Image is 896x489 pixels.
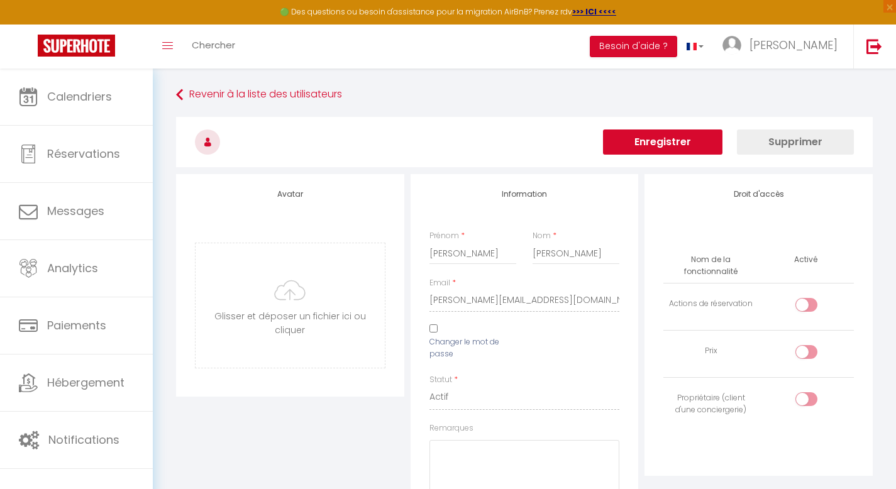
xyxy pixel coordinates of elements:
img: logout [866,38,882,54]
a: Chercher [182,25,245,69]
label: Changer le mot de passe [429,336,516,360]
label: Remarques [429,422,473,434]
label: Email [429,277,450,289]
button: Supprimer [737,129,854,155]
img: ... [722,36,741,55]
span: Réservations [47,146,120,162]
a: >>> ICI <<<< [572,6,616,17]
div: Propriétaire (client d'une conciergerie) [668,392,753,416]
div: Prix [668,345,753,357]
th: Nom de la fonctionnalité [663,249,758,283]
span: Paiements [47,317,106,333]
label: Prénom [429,230,459,242]
span: Calendriers [47,89,112,104]
button: Besoin d'aide ? [590,36,677,57]
span: Chercher [192,38,235,52]
span: Analytics [47,260,98,276]
span: Notifications [48,432,119,448]
h4: Droit d'accès [663,190,854,199]
th: Activé [789,249,822,271]
button: Enregistrer [603,129,722,155]
span: Hébergement [47,375,124,390]
h4: Avatar [195,190,385,199]
span: Messages [47,203,104,219]
h4: Information [429,190,620,199]
label: Nom [533,230,551,242]
span: [PERSON_NAME] [749,37,838,53]
a: Revenir à la liste des utilisateurs [176,84,873,106]
img: Super Booking [38,35,115,57]
label: Statut [429,374,452,386]
a: ... [PERSON_NAME] [713,25,853,69]
div: Actions de réservation [668,298,753,310]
